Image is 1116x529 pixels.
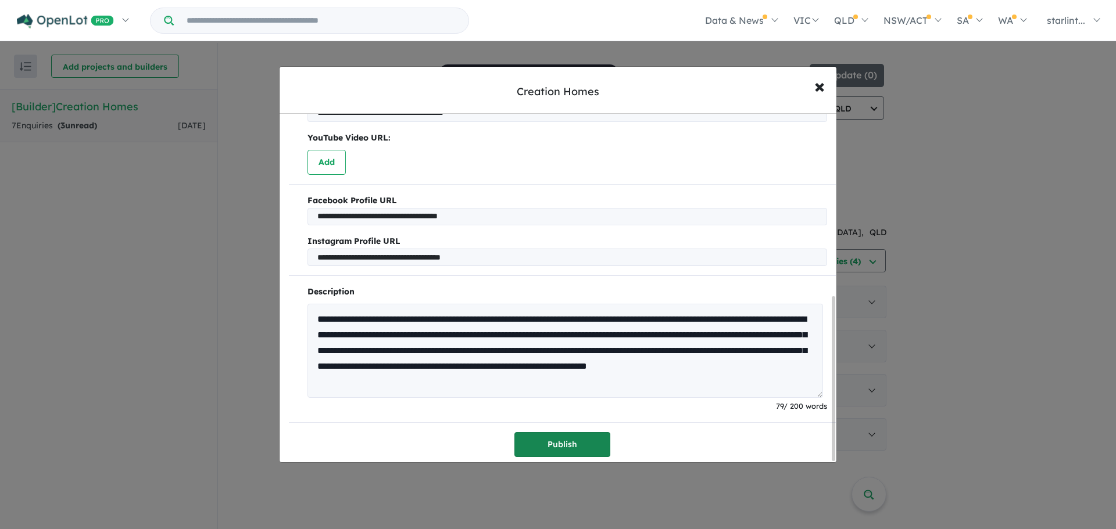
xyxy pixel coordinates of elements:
[307,400,827,413] div: 79 / 200 words
[307,131,827,145] p: YouTube Video URL:
[1047,15,1085,26] span: starlint...
[176,8,466,33] input: Try estate name, suburb, builder or developer
[307,150,346,175] button: Add
[814,73,825,98] span: ×
[307,235,827,249] b: Instagram Profile URL
[514,432,610,457] button: Publish
[517,84,599,99] div: Creation Homes
[307,285,827,299] p: Description
[307,194,827,208] b: Facebook Profile URL
[17,14,114,28] img: Openlot PRO Logo White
